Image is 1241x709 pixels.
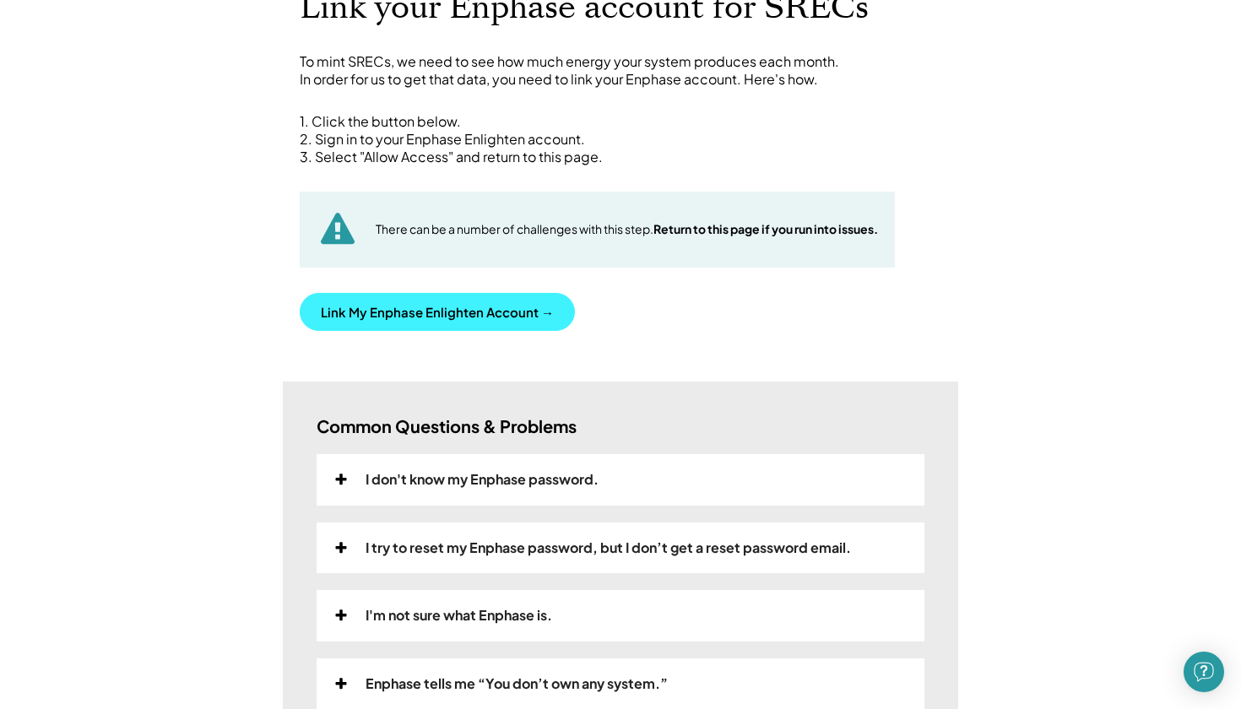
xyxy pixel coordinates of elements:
div: To mint SRECs, we need to see how much energy your system produces each month. In order for us to... [300,53,941,89]
div: I'm not sure what Enphase is. [366,607,552,625]
div: 1. Click the button below. 2. Sign in to your Enphase Enlighten account. 3. Select "Allow Access"... [300,113,941,165]
div: Open Intercom Messenger [1184,652,1224,692]
strong: Return to this page if you run into issues. [653,221,878,236]
button: Link My Enphase Enlighten Account → [300,293,575,331]
div: There can be a number of challenges with this step. [376,221,878,238]
div: I don't know my Enphase password. [366,471,599,489]
div: Enphase tells me “You don’t own any system.” [366,675,668,693]
div: I try to reset my Enphase password, but I don’t get a reset password email. [366,539,851,557]
h3: Common Questions & Problems [317,415,577,437]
